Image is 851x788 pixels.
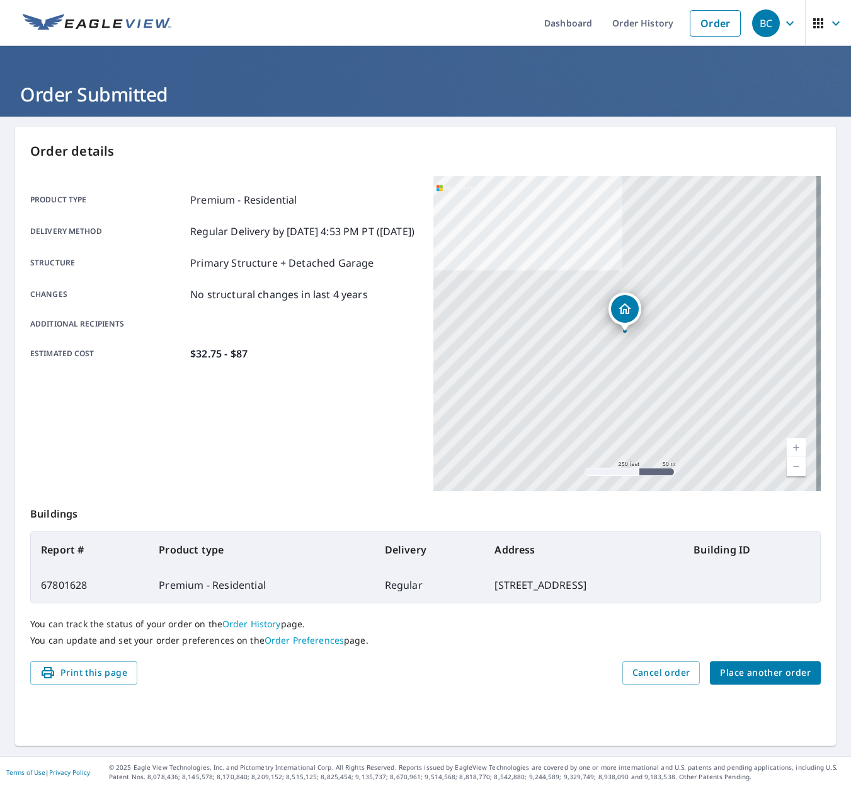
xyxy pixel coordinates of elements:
[30,635,821,646] p: You can update and set your order preferences on the page.
[30,255,185,270] p: Structure
[30,142,821,161] p: Order details
[190,255,374,270] p: Primary Structure + Detached Garage
[190,287,368,302] p: No structural changes in last 4 years
[608,293,641,332] div: Dropped pin, building 1, Residential property, 217 Parsonage St Pittston, PA 18640
[30,287,185,302] p: Changes
[787,438,806,457] a: Current Level 17, Zoom In
[484,567,683,603] td: [STREET_ADDRESS]
[190,192,297,207] p: Premium - Residential
[710,661,821,685] button: Place another order
[49,768,90,777] a: Privacy Policy
[6,768,90,776] p: |
[265,634,344,646] a: Order Preferences
[690,10,741,37] a: Order
[30,224,185,239] p: Delivery method
[30,491,821,531] p: Buildings
[683,532,820,567] th: Building ID
[40,665,127,681] span: Print this page
[31,567,149,603] td: 67801628
[149,532,374,567] th: Product type
[190,224,414,239] p: Regular Delivery by [DATE] 4:53 PM PT ([DATE])
[30,346,185,361] p: Estimated cost
[622,661,700,685] button: Cancel order
[109,763,845,782] p: © 2025 Eagle View Technologies, Inc. and Pictometry International Corp. All Rights Reserved. Repo...
[31,532,149,567] th: Report #
[222,618,281,630] a: Order History
[375,567,485,603] td: Regular
[149,567,374,603] td: Premium - Residential
[30,661,137,685] button: Print this page
[720,665,811,681] span: Place another order
[15,81,836,107] h1: Order Submitted
[787,457,806,476] a: Current Level 17, Zoom Out
[30,318,185,330] p: Additional recipients
[375,532,485,567] th: Delivery
[30,192,185,207] p: Product type
[6,768,45,777] a: Terms of Use
[190,346,248,361] p: $32.75 - $87
[752,9,780,37] div: BC
[30,618,821,630] p: You can track the status of your order on the page.
[632,665,690,681] span: Cancel order
[23,14,171,33] img: EV Logo
[484,532,683,567] th: Address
